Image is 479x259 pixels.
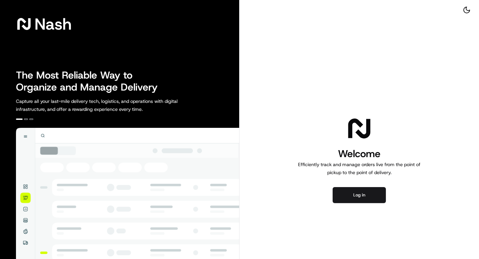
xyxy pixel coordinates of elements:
h1: Welcome [295,147,423,160]
h2: The Most Reliable Way to Organize and Manage Delivery [16,69,165,93]
p: Capture all your last-mile delivery tech, logistics, and operations with digital infrastructure, ... [16,97,208,113]
button: Log in [333,187,386,203]
p: Efficiently track and manage orders live from the point of pickup to the point of delivery. [295,160,423,176]
span: Nash [35,17,72,31]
